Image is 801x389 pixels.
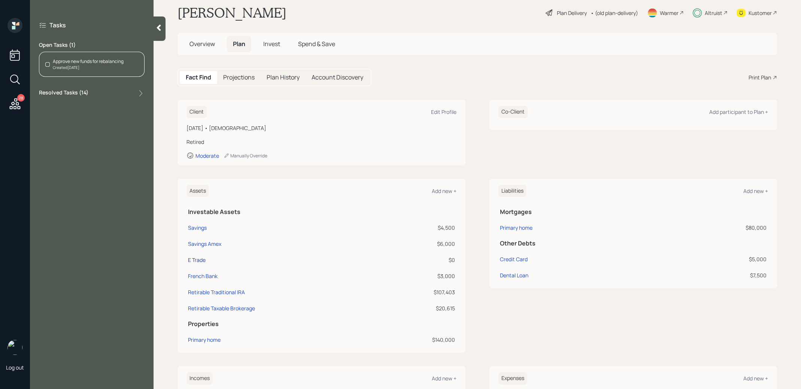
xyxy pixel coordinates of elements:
[49,21,66,29] label: Tasks
[267,74,300,81] h5: Plan History
[432,187,456,194] div: Add new +
[500,271,528,279] div: Dental Loan
[431,108,456,115] div: Edit Profile
[188,272,218,280] div: French Bank
[188,208,455,215] h5: Investable Assets
[749,9,772,17] div: Kustomer
[39,89,88,98] label: Resolved Tasks ( 14 )
[743,187,768,194] div: Add new +
[53,58,124,65] div: Approve new funds for rebalancing
[224,153,267,159] div: Manually Override
[385,224,455,232] div: $4,500
[188,336,221,344] div: Primary home
[188,224,207,232] div: Savings
[498,372,527,385] h6: Expenses
[661,255,767,263] div: $5,000
[312,74,363,81] h5: Account Discovery
[385,336,455,344] div: $140,000
[188,256,206,264] div: E Trade
[709,108,768,115] div: Add participant to Plan +
[385,240,455,248] div: $6,000
[189,40,215,48] span: Overview
[705,9,722,17] div: Altruist
[6,364,24,371] div: Log out
[186,138,456,146] div: Retired
[188,240,221,248] div: Savings Amex
[17,94,25,102] div: 28
[298,40,335,48] span: Spend & Save
[186,185,209,197] h6: Assets
[385,256,455,264] div: $0
[195,152,219,159] div: Moderate
[432,375,456,382] div: Add new +
[223,74,255,81] h5: Projections
[188,304,255,312] div: Retirable Taxable Brokerage
[661,271,767,279] div: $7,500
[53,65,124,70] div: Created [DATE]
[188,320,455,328] h5: Properties
[186,106,207,118] h6: Client
[186,74,211,81] h5: Fact Find
[385,272,455,280] div: $3,000
[186,372,213,385] h6: Incomes
[188,288,245,296] div: Retirable Traditional IRA
[500,208,767,215] h5: Mortgages
[385,304,455,312] div: $20,615
[498,106,528,118] h6: Co-Client
[186,124,456,132] div: [DATE] • [DEMOGRAPHIC_DATA]
[233,40,245,48] span: Plan
[39,41,145,49] label: Open Tasks ( 1 )
[749,73,771,81] div: Print Plan
[385,288,455,296] div: $107,403
[591,9,638,17] div: • (old plan-delivery)
[500,255,528,263] div: Credit Card
[498,185,527,197] h6: Liabilities
[500,240,767,247] h5: Other Debts
[661,224,767,232] div: $80,000
[500,224,533,232] div: Primary home
[263,40,280,48] span: Invest
[178,4,286,21] h1: [PERSON_NAME]
[660,9,679,17] div: Warmer
[557,9,587,17] div: Plan Delivery
[7,340,22,355] img: treva-nostdahl-headshot.png
[743,375,768,382] div: Add new +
